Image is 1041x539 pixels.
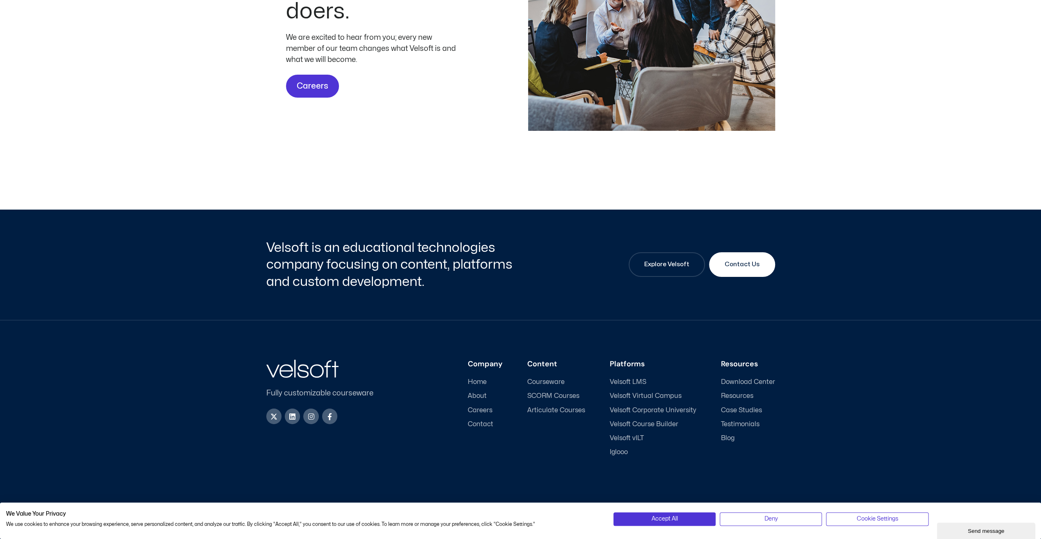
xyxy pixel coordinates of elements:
span: Home [468,378,487,386]
h3: Content [527,360,585,369]
span: Velsoft vILT [610,434,644,442]
span: Resources [721,392,753,400]
button: Deny all cookies [720,512,822,525]
a: Download Center [721,378,775,386]
span: Contact Us [725,260,760,269]
a: Explore Velsoft [629,252,705,277]
a: Iglooo [610,448,696,456]
a: Careers [468,407,503,414]
a: Blog [721,434,775,442]
a: Home [468,378,503,386]
h3: Company [468,360,503,369]
a: Case Studies [721,407,775,414]
a: Careers [286,75,339,98]
p: Fully customizable courseware [266,388,387,399]
iframe: chat widget [937,521,1037,539]
a: About [468,392,503,400]
a: Velsoft LMS [610,378,696,386]
a: Testimonials [721,420,775,428]
a: Contact [468,420,503,428]
span: Velsoft LMS [610,378,646,386]
a: Velsoft Virtual Campus [610,392,696,400]
span: Contact [468,420,493,428]
span: Explore Velsoft [644,260,689,269]
span: Velsoft Course Builder [610,420,678,428]
a: Velsoft vILT [610,434,696,442]
a: SCORM Courses [527,392,585,400]
h3: Platforms [610,360,696,369]
span: Iglooo [610,448,628,456]
span: Testimonials [721,420,760,428]
span: Careers [468,407,492,414]
h3: Resources [721,360,775,369]
span: Accept All [652,514,678,523]
a: Courseware [527,378,585,386]
span: About [468,392,487,400]
a: Resources [721,392,775,400]
button: Accept all cookies [613,512,716,525]
p: We use cookies to enhance your browsing experience, serve personalized content, and analyze our t... [6,521,601,528]
a: Velsoft Corporate University [610,407,696,414]
span: Careers [297,80,328,93]
span: Case Studies [721,407,762,414]
div: We are excited to hear from you; every new member of our team changes what Velsoft is and what we... [286,32,458,65]
span: Deny [764,514,778,523]
a: Contact Us [709,252,775,277]
span: Blog [721,434,734,442]
button: Adjust cookie preferences [826,512,928,525]
span: Courseware [527,378,565,386]
a: Articulate Courses [527,407,585,414]
h2: Velsoft is an educational technologies company focusing on content, platforms and custom developm... [266,239,519,290]
h2: We Value Your Privacy [6,510,601,518]
a: Velsoft Course Builder [610,420,696,428]
span: SCORM Courses [527,392,579,400]
span: Cookie Settings [857,514,898,523]
span: Velsoft Virtual Campus [610,392,682,400]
